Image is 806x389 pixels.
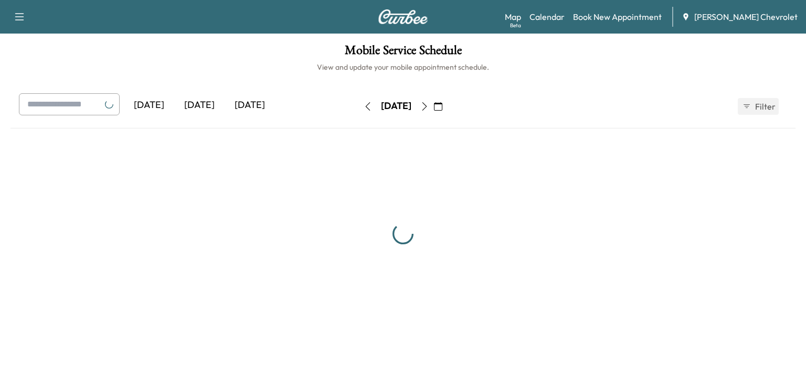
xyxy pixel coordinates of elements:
[505,10,521,23] a: MapBeta
[573,10,662,23] a: Book New Appointment
[755,100,774,113] span: Filter
[124,93,174,117] div: [DATE]
[174,93,225,117] div: [DATE]
[381,100,411,113] div: [DATE]
[10,44,796,62] h1: Mobile Service Schedule
[529,10,565,23] a: Calendar
[738,98,779,115] button: Filter
[10,62,796,72] h6: View and update your mobile appointment schedule.
[225,93,275,117] div: [DATE]
[510,21,521,29] div: Beta
[694,10,798,23] span: [PERSON_NAME] Chevrolet
[378,9,428,24] img: Curbee Logo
